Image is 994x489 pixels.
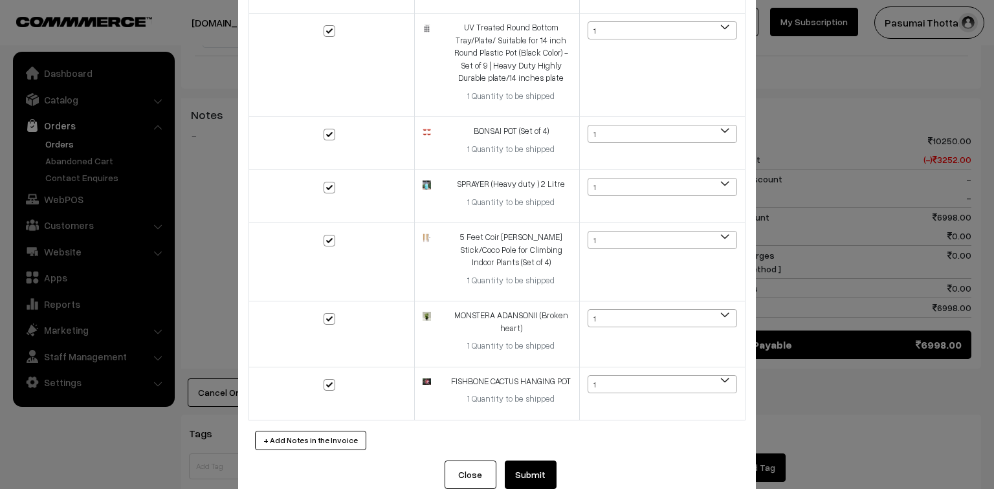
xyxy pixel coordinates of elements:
img: 17291662961770photo_2024-10-17_17-27-40.jpg [423,24,431,32]
img: 17227873904279photo_2024-08-04_21-29-04.jpg [423,180,431,189]
span: 1 [588,310,736,328]
span: 1 [588,309,737,327]
div: 5 Feet Coir [PERSON_NAME] Stick/Coco Pole for Climbing Indoor Plants (Set of 4) [450,231,571,269]
button: + Add Notes in the Invoice [255,431,366,450]
span: 1 [588,178,737,196]
span: 1 [588,179,736,197]
div: MONSTERA ADANSONII (Broken heart) [450,309,571,334]
img: 16856905316204photo_2023-06-02_12-23-09.jpg [423,312,431,320]
div: 1 Quantity to be shipped [450,274,571,287]
span: 1 [588,22,736,40]
button: Submit [505,461,557,489]
div: 1 Quantity to be shipped [450,143,571,156]
img: 16907020191757Selenicereus_anthonyanus.jpg [423,378,431,385]
span: 1 [588,125,736,144]
span: 1 [588,376,736,394]
img: 17289082302875photo_2024-10-14_17-42-23.jpg [423,234,431,242]
span: 1 [588,231,737,249]
img: 17270000276582photo_2024-09-22_15-42-46.jpg [423,127,431,136]
span: 1 [588,21,737,39]
span: 1 [588,375,737,393]
span: 1 [588,125,737,143]
div: UV Treated Round Bottom Tray/Plate/ Suitable for 14 inch Round Plastic Pot (Black Color) - Set of... [450,21,571,85]
div: 1 Quantity to be shipped [450,90,571,103]
button: Close [445,461,496,489]
div: BONSAI POT (Set of 4) [450,125,571,138]
div: SPRAYER (Heavy duty ) 2 Litre [450,178,571,191]
span: 1 [588,232,736,250]
div: 1 Quantity to be shipped [450,393,571,406]
div: 1 Quantity to be shipped [450,340,571,353]
div: FISHBONE CACTUS HANGING POT [450,375,571,388]
div: 1 Quantity to be shipped [450,196,571,209]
